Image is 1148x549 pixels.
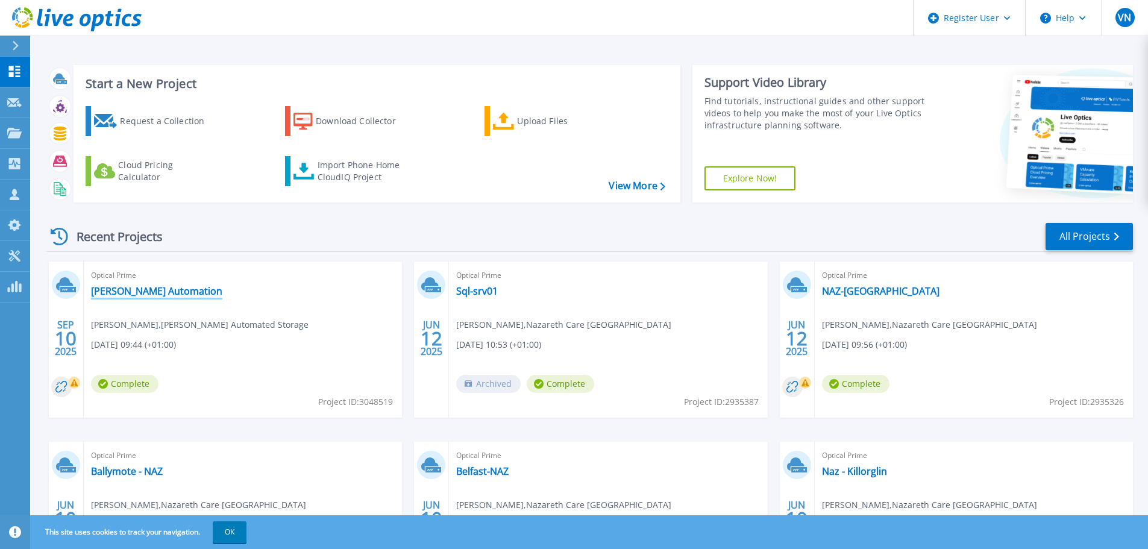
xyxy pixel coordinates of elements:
[456,269,760,282] span: Optical Prime
[822,498,1037,512] span: [PERSON_NAME] , Nazareth Care [GEOGRAPHIC_DATA]
[91,465,163,477] a: Ballymote - NAZ
[456,338,541,351] span: [DATE] 10:53 (+01:00)
[456,465,509,477] a: Belfast-NAZ
[456,285,498,297] a: Sql-srv01
[213,521,246,543] button: OK
[91,449,395,462] span: Optical Prime
[456,375,521,393] span: Archived
[420,316,443,360] div: JUN 2025
[91,375,158,393] span: Complete
[517,109,613,133] div: Upload Files
[822,449,1126,462] span: Optical Prime
[822,375,889,393] span: Complete
[456,318,671,331] span: [PERSON_NAME] , Nazareth Care [GEOGRAPHIC_DATA]
[91,285,222,297] a: [PERSON_NAME] Automation
[1049,395,1124,409] span: Project ID: 2935326
[91,498,306,512] span: [PERSON_NAME] , Nazareth Care [GEOGRAPHIC_DATA]
[91,338,176,351] span: [DATE] 09:44 (+01:00)
[318,159,412,183] div: Import Phone Home CloudIQ Project
[785,497,808,541] div: JUN 2025
[609,180,665,192] a: View More
[86,106,220,136] a: Request a Collection
[420,497,443,541] div: JUN 2025
[285,106,419,136] a: Download Collector
[786,513,808,524] span: 10
[704,75,929,90] div: Support Video Library
[822,338,907,351] span: [DATE] 09:56 (+01:00)
[1118,13,1131,22] span: VN
[822,465,887,477] a: Naz - Killorglin
[456,498,671,512] span: [PERSON_NAME] , Nazareth Care [GEOGRAPHIC_DATA]
[86,77,665,90] h3: Start a New Project
[120,109,216,133] div: Request a Collection
[33,521,246,543] span: This site uses cookies to track your navigation.
[822,285,939,297] a: NAZ-[GEOGRAPHIC_DATA]
[91,269,395,282] span: Optical Prime
[316,109,412,133] div: Download Collector
[785,316,808,360] div: JUN 2025
[46,222,179,251] div: Recent Projects
[55,513,77,524] span: 10
[55,333,77,344] span: 10
[54,316,77,360] div: SEP 2025
[118,159,215,183] div: Cloud Pricing Calculator
[786,333,808,344] span: 12
[421,513,442,524] span: 10
[527,375,594,393] span: Complete
[822,318,1037,331] span: [PERSON_NAME] , Nazareth Care [GEOGRAPHIC_DATA]
[456,449,760,462] span: Optical Prime
[485,106,619,136] a: Upload Files
[704,166,796,190] a: Explore Now!
[86,156,220,186] a: Cloud Pricing Calculator
[318,395,393,409] span: Project ID: 3048519
[1046,223,1133,250] a: All Projects
[91,318,309,331] span: [PERSON_NAME] , [PERSON_NAME] Automated Storage
[822,269,1126,282] span: Optical Prime
[684,395,759,409] span: Project ID: 2935387
[704,95,929,131] div: Find tutorials, instructional guides and other support videos to help you make the most of your L...
[421,333,442,344] span: 12
[54,497,77,541] div: JUN 2025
